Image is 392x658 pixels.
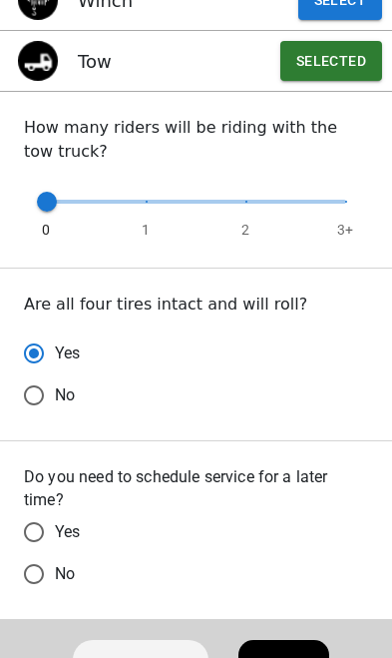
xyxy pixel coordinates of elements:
img: tow icon [18,41,58,81]
p: Tow [78,48,112,75]
label: Do you need to schedule service for a later time? [24,465,368,511]
span: 2 [241,220,249,240]
span: No [55,562,75,586]
p: Are all four tires intact and will roll? [24,293,368,317]
span: Yes [55,520,80,544]
span: 0 [42,220,50,240]
span: 1 [142,220,150,240]
span: 3+ [337,220,353,240]
p: How many riders will be riding with the tow truck? [24,116,368,164]
span: Yes [55,341,80,365]
button: Selected [280,41,382,81]
span: No [55,383,75,407]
